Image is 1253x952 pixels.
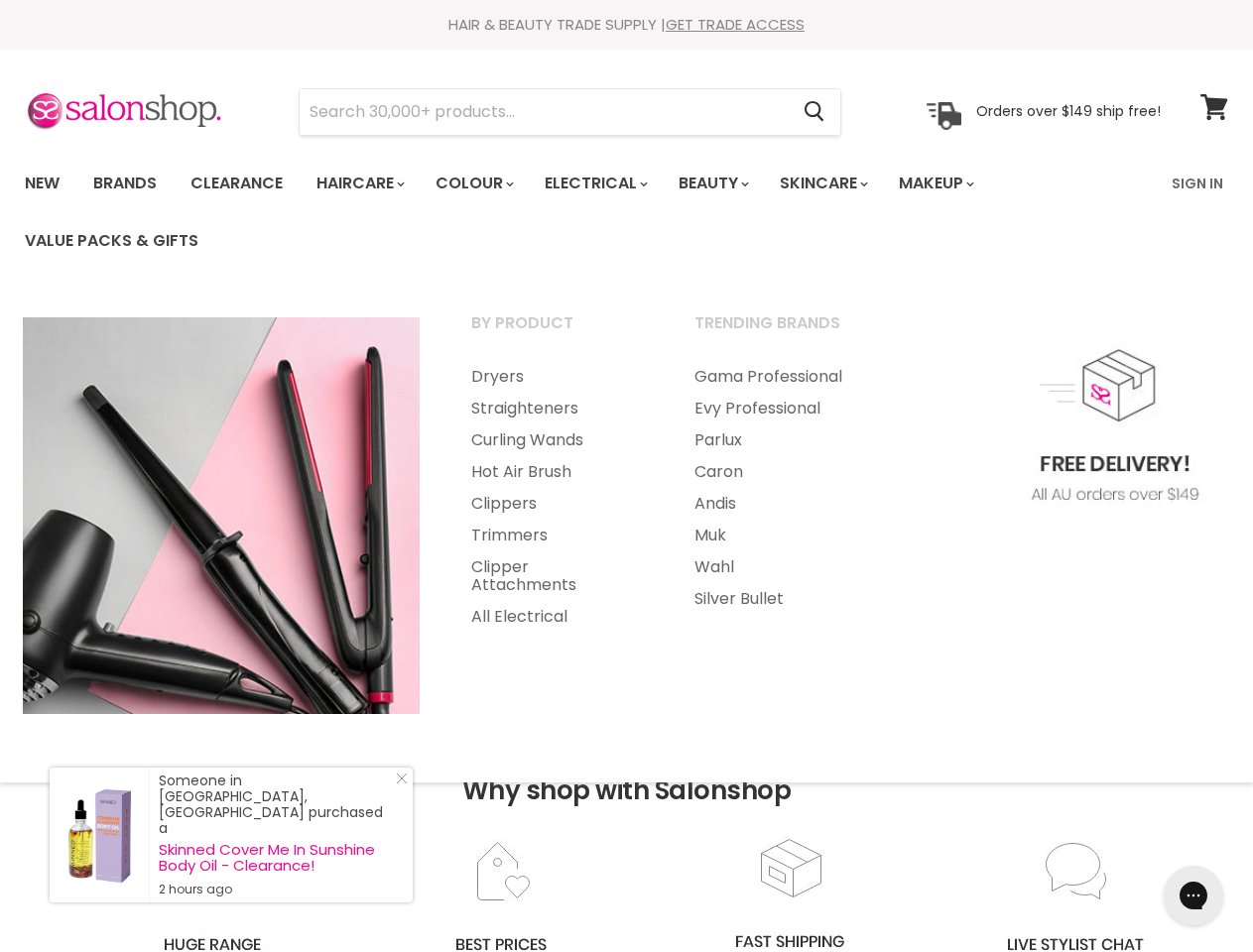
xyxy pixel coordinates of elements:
[670,424,889,456] a: Parlux
[302,163,417,204] a: Haircare
[670,307,889,357] a: Trending Brands
[388,773,408,792] a: Close Notification
[666,14,805,35] a: GET TRADE ACCESS
[78,163,172,204] a: Brands
[1160,163,1235,204] a: Sign In
[159,882,393,897] small: 2 hours ago
[765,163,880,204] a: Skincare
[10,163,74,204] a: New
[664,163,761,204] a: Beauty
[446,551,666,601] a: Clipper Attachments
[788,89,840,135] button: Search
[300,89,788,135] input: Search
[446,456,666,488] a: Hot Air Brush
[299,88,841,136] form: Product
[446,488,666,520] a: Clippers
[446,601,666,633] a: All Electrical
[670,583,889,615] a: Silver Bullet
[421,163,526,204] a: Colour
[446,393,666,424] a: Straighteners
[10,220,213,262] a: Value Packs & Gifts
[976,102,1161,120] p: Orders over $149 ship free!
[670,520,889,551] a: Muk
[446,361,666,393] a: Dryers
[176,163,298,204] a: Clearance
[670,393,889,424] a: Evy Professional
[670,361,889,615] ul: Main menu
[670,361,889,393] a: Gama Professional
[884,163,986,204] a: Makeup
[446,307,666,357] a: By Product
[50,768,149,902] a: Visit product page
[530,163,660,204] a: Electrical
[1154,859,1233,932] iframe: Gorgias live chat messenger
[446,361,666,633] ul: Main menu
[159,842,393,874] a: Skinned Cover Me In Sunshine Body Oil - Clearance!
[396,773,408,784] svg: Close Icon
[446,424,666,456] a: Curling Wands
[670,488,889,520] a: Andis
[159,773,393,897] div: Someone in [GEOGRAPHIC_DATA], [GEOGRAPHIC_DATA] purchased a
[446,520,666,551] a: Trimmers
[10,155,1160,270] ul: Main menu
[670,456,889,488] a: Caron
[670,551,889,583] a: Wahl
